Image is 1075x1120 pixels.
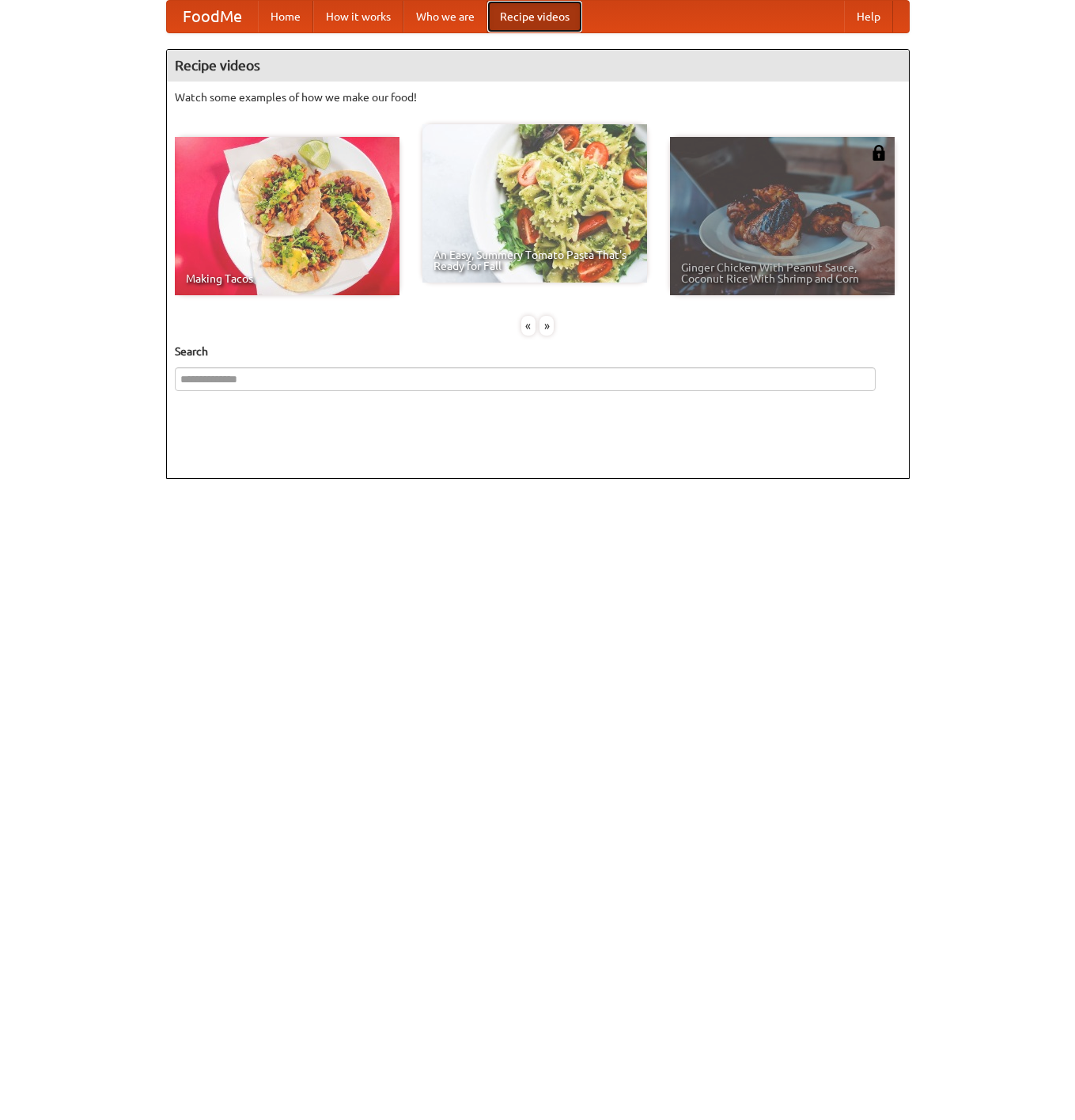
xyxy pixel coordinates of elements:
a: Making Tacos [175,137,399,295]
a: Help [844,1,893,32]
a: Who we are [403,1,487,32]
h5: Search [175,344,901,359]
div: « [521,316,536,336]
h4: Recipe videos [167,50,909,82]
a: Home [258,1,313,32]
a: How it works [313,1,403,32]
span: Making Tacos [186,273,388,284]
span: An Easy, Summery Tomato Pasta That's Ready for Fall [433,249,636,271]
p: Watch some examples of how we make our food! [175,89,901,105]
a: FoodMe [167,1,258,32]
a: Recipe videos [487,1,582,32]
a: An Easy, Summery Tomato Pasta That's Ready for Fall [422,124,647,283]
img: 483408.png [871,145,887,161]
div: » [539,316,554,336]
